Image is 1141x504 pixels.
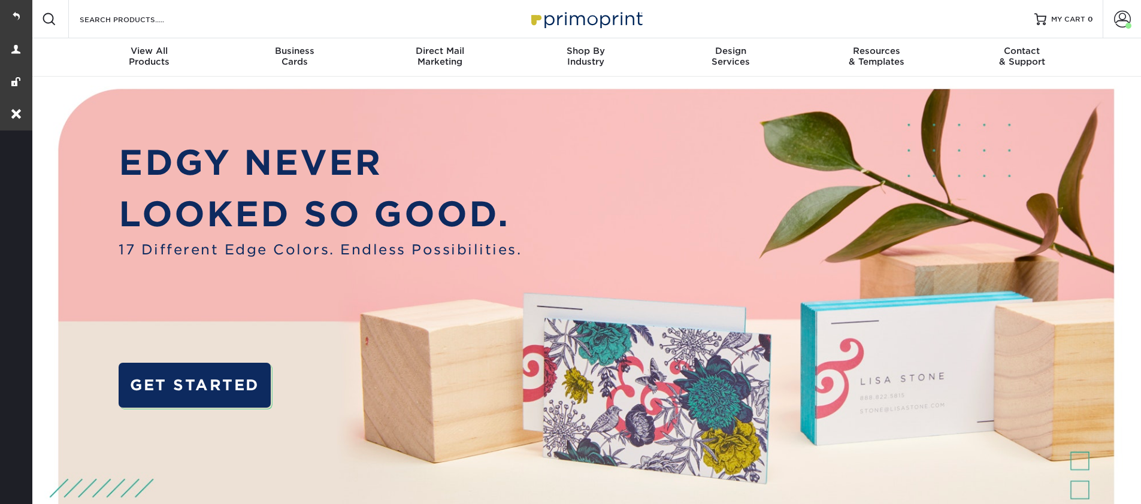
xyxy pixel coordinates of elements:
[367,45,513,67] div: Marketing
[658,45,804,67] div: Services
[1088,15,1093,23] span: 0
[77,45,222,56] span: View All
[1051,14,1085,25] span: MY CART
[526,6,646,32] img: Primoprint
[77,45,222,67] div: Products
[949,38,1095,77] a: Contact& Support
[367,38,513,77] a: Direct MailMarketing
[119,137,522,189] p: EDGY NEVER
[78,12,195,26] input: SEARCH PRODUCTS.....
[222,45,367,67] div: Cards
[119,189,522,240] p: LOOKED SO GOOD.
[222,45,367,56] span: Business
[658,38,804,77] a: DesignServices
[222,38,367,77] a: BusinessCards
[658,45,804,56] span: Design
[949,45,1095,67] div: & Support
[513,45,658,56] span: Shop By
[119,363,270,408] a: GET STARTED
[119,239,522,260] span: 17 Different Edge Colors. Endless Possibilities.
[513,38,658,77] a: Shop ByIndustry
[949,45,1095,56] span: Contact
[804,45,949,56] span: Resources
[804,38,949,77] a: Resources& Templates
[804,45,949,67] div: & Templates
[367,45,513,56] span: Direct Mail
[513,45,658,67] div: Industry
[77,38,222,77] a: View AllProducts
